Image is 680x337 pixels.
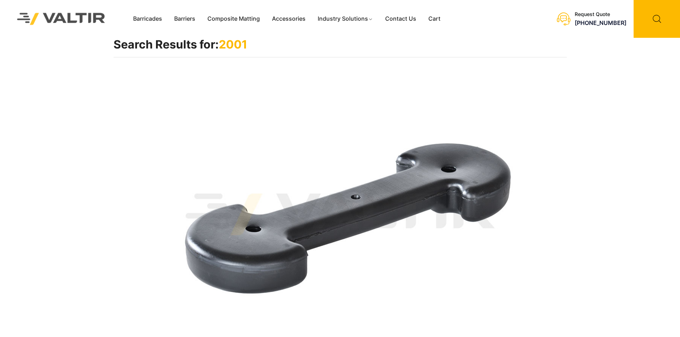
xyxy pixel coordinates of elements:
[219,37,247,51] span: 2001
[127,14,168,24] a: Barricades
[266,14,312,24] a: Accessories
[422,14,447,24] a: Cart
[114,38,567,57] h1: Search Results for:
[8,4,115,34] img: Valtir Rentals
[575,11,626,17] div: Request Quote
[201,14,266,24] a: Composite Matting
[379,14,422,24] a: Contact Us
[575,19,626,26] a: [PHONE_NUMBER]
[312,14,379,24] a: Industry Solutions
[168,14,201,24] a: Barriers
